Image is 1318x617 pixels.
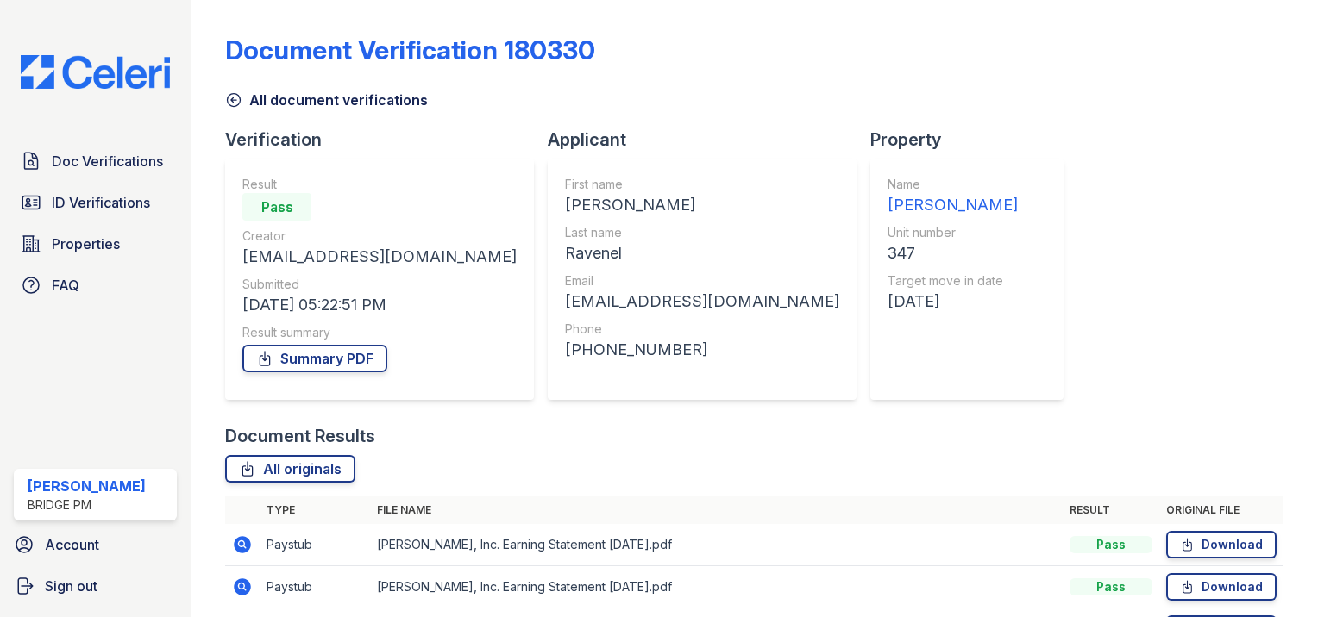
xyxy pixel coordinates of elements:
[565,321,839,338] div: Phone
[870,128,1077,152] div: Property
[225,455,355,483] a: All originals
[225,424,375,448] div: Document Results
[260,566,370,608] td: Paystub
[7,55,184,89] img: CE_Logo_Blue-a8612792a0a2168367f1c8372b55b34899dd931a85d93a1a3d3e32e68fde9ad4.png
[1063,496,1159,524] th: Result
[370,496,1063,524] th: File name
[52,234,120,254] span: Properties
[1070,536,1152,553] div: Pass
[370,524,1063,566] td: [PERSON_NAME], Inc. Earning Statement [DATE].pdf
[565,290,839,314] div: [EMAIL_ADDRESS][DOMAIN_NAME]
[565,272,839,290] div: Email
[1166,573,1277,601] a: Download
[52,151,163,171] span: Doc Verifications
[242,276,517,293] div: Submitted
[14,268,177,302] a: FAQ
[28,496,146,514] div: Bridge PM
[565,241,839,265] div: Ravenel
[242,293,517,317] div: [DATE] 05:22:51 PM
[52,192,150,213] span: ID Verifications
[548,128,870,152] div: Applicant
[565,176,839,193] div: First name
[225,128,548,152] div: Verification
[565,338,839,362] div: [PHONE_NUMBER]
[242,193,311,221] div: Pass
[242,324,517,341] div: Result summary
[565,193,839,217] div: [PERSON_NAME]
[7,569,184,603] a: Sign out
[45,576,97,596] span: Sign out
[225,34,595,65] div: Document Verification 180330
[52,275,79,296] span: FAQ
[888,241,1018,265] div: 347
[260,524,370,566] td: Paystub
[225,90,428,110] a: All document verifications
[1070,578,1152,595] div: Pass
[14,227,177,261] a: Properties
[14,144,177,178] a: Doc Verifications
[565,224,839,241] div: Last name
[242,345,387,372] a: Summary PDF
[242,245,517,269] div: [EMAIL_ADDRESS][DOMAIN_NAME]
[242,227,517,245] div: Creator
[7,527,184,562] a: Account
[888,272,1018,290] div: Target move in date
[260,496,370,524] th: Type
[14,185,177,220] a: ID Verifications
[28,476,146,496] div: [PERSON_NAME]
[1159,496,1283,524] th: Original file
[888,224,1018,241] div: Unit number
[888,290,1018,314] div: [DATE]
[370,566,1063,608] td: [PERSON_NAME], Inc. Earning Statement [DATE].pdf
[1166,531,1277,558] a: Download
[45,534,99,555] span: Account
[242,176,517,193] div: Result
[888,176,1018,193] div: Name
[888,176,1018,217] a: Name [PERSON_NAME]
[888,193,1018,217] div: [PERSON_NAME]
